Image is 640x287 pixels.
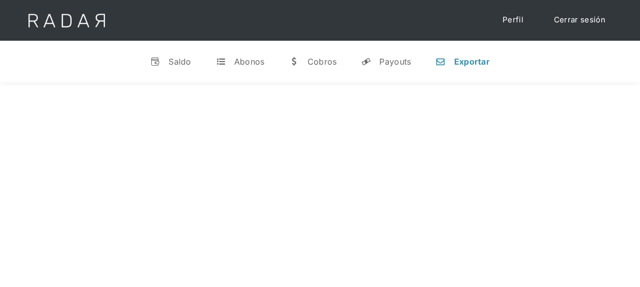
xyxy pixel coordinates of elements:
a: Perfil [492,10,534,30]
div: Cobros [307,56,337,67]
div: t [216,56,226,67]
div: Payouts [379,56,411,67]
a: Cerrar sesión [544,10,616,30]
div: Abonos [234,56,265,67]
div: y [361,56,371,67]
div: Exportar [454,56,489,67]
div: v [150,56,160,67]
div: w [289,56,299,67]
div: Saldo [169,56,191,67]
div: n [435,56,446,67]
